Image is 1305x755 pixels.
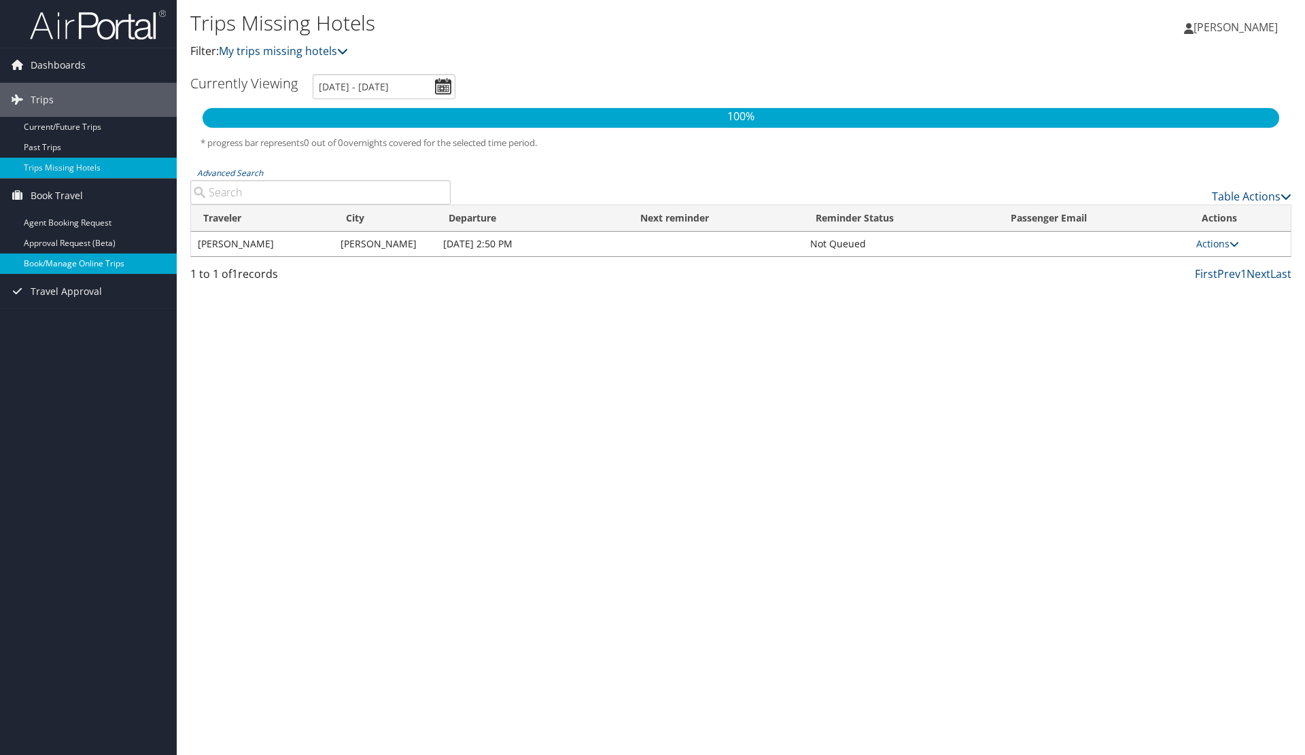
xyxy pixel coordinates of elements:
[190,9,924,37] h1: Trips Missing Hotels
[1195,266,1217,281] a: First
[334,205,436,232] th: City: activate to sort column ascending
[197,167,263,179] a: Advanced Search
[203,108,1279,126] p: 100%
[304,137,343,149] span: 0 out of 0
[436,205,627,232] th: Departure: activate to sort column descending
[1184,7,1291,48] a: [PERSON_NAME]
[191,205,334,232] th: Traveler: activate to sort column ascending
[191,232,334,256] td: [PERSON_NAME]
[1247,266,1270,281] a: Next
[1212,189,1291,204] a: Table Actions
[31,83,54,117] span: Trips
[232,266,238,281] span: 1
[628,205,803,232] th: Next reminder
[803,205,998,232] th: Reminder Status
[31,48,86,82] span: Dashboards
[313,74,455,99] input: [DATE] - [DATE]
[30,9,166,41] img: airportal-logo.png
[1194,20,1278,35] span: [PERSON_NAME]
[1196,237,1239,250] a: Actions
[334,232,436,256] td: [PERSON_NAME]
[1217,266,1240,281] a: Prev
[1240,266,1247,281] a: 1
[31,275,102,309] span: Travel Approval
[1189,205,1291,232] th: Actions
[190,74,298,92] h3: Currently Viewing
[219,43,348,58] a: My trips missing hotels
[998,205,1189,232] th: Passenger Email: activate to sort column ascending
[436,232,627,256] td: [DATE] 2:50 PM
[803,232,998,256] td: Not Queued
[201,137,1281,150] h5: * progress bar represents overnights covered for the selected time period.
[190,43,924,60] p: Filter:
[190,180,451,205] input: Advanced Search
[31,179,83,213] span: Book Travel
[190,266,451,289] div: 1 to 1 of records
[1270,266,1291,281] a: Last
